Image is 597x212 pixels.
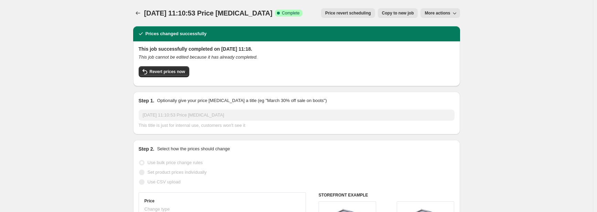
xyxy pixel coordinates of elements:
[321,8,375,18] button: Price revert scheduling
[148,160,203,165] span: Use bulk price change rules
[139,123,245,128] span: This title is just for internal use, customers won't see it
[157,145,230,152] p: Select how the prices should change
[420,8,460,18] button: More actions
[148,179,181,184] span: Use CSV upload
[133,8,143,18] button: Price change jobs
[139,54,258,60] i: This job cannot be edited because it has already completed.
[282,10,299,16] span: Complete
[146,30,207,37] h2: Prices changed successfully
[139,97,154,104] h2: Step 1.
[378,8,418,18] button: Copy to new job
[139,66,189,77] button: Revert prices now
[148,170,207,175] span: Set product prices individually
[157,97,327,104] p: Optionally give your price [MEDICAL_DATA] a title (eg "March 30% off sale on boots")
[145,206,170,212] span: Change type
[139,145,154,152] h2: Step 2.
[325,10,371,16] span: Price revert scheduling
[319,192,455,198] h6: STOREFRONT EXAMPLE
[144,9,273,17] span: [DATE] 11:10:53 Price [MEDICAL_DATA]
[139,46,455,52] h2: This job successfully completed on [DATE] 11:18.
[145,198,154,204] h3: Price
[150,69,185,74] span: Revert prices now
[382,10,414,16] span: Copy to new job
[425,10,450,16] span: More actions
[139,110,455,121] input: 30% off holiday sale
